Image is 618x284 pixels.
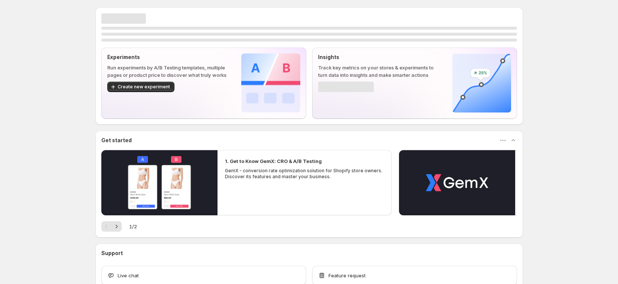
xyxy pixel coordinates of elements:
p: Run experiments by A/B Testing templates, multiple pages or product price to discover what truly ... [107,64,229,79]
button: Play video [399,150,515,215]
h2: 1. Get to Know GemX: CRO & A/B Testing [225,157,322,165]
span: Live chat [118,272,139,279]
h3: Support [101,249,123,257]
h3: Get started [101,137,132,144]
span: Feature request [328,272,366,279]
p: Experiments [107,53,229,61]
p: Insights [318,53,440,61]
button: Next [111,221,122,232]
nav: Pagination [101,221,122,232]
span: Create new experiment [118,84,170,90]
button: Play video [101,150,218,215]
img: Experiments [241,53,300,112]
p: Track key metrics on your stores & experiments to turn data into insights and make smarter actions [318,64,440,79]
img: Insights [452,53,511,112]
span: 1 / 2 [129,223,137,230]
p: GemX - conversion rate optimization solution for Shopify store owners. Discover its features and ... [225,168,385,180]
button: Create new experiment [107,82,174,92]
